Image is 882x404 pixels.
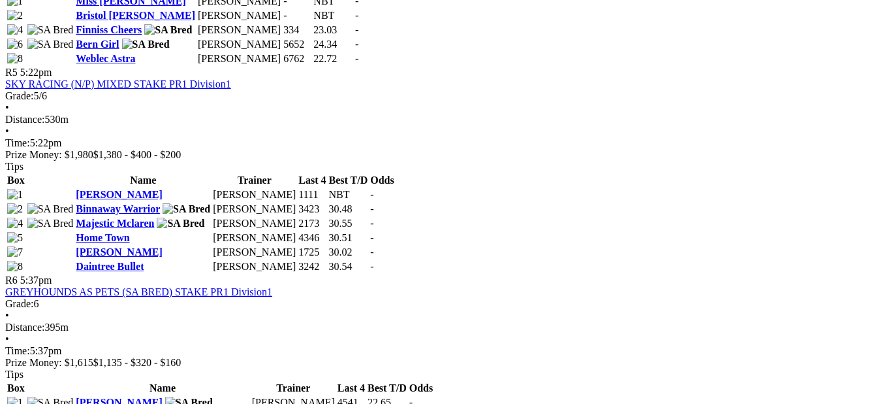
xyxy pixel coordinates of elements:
span: Distance: [5,322,44,333]
span: $1,380 - $400 - $200 [93,149,181,160]
td: [PERSON_NAME] [212,217,296,230]
th: Trainer [251,382,336,395]
th: Name [75,174,211,187]
img: SA Bred [122,39,170,50]
span: • [5,333,9,345]
a: Majestic Mclaren [76,218,154,229]
span: - [355,24,358,35]
th: Trainer [212,174,296,187]
img: 8 [7,261,23,273]
img: SA Bred [27,24,74,36]
a: [PERSON_NAME] [76,246,162,258]
a: Finniss Cheers [76,24,142,35]
div: 5/6 [5,90,877,102]
td: [PERSON_NAME] [212,188,296,201]
span: Box [7,382,25,394]
td: [PERSON_NAME] [197,52,281,65]
td: [PERSON_NAME] [197,24,281,37]
th: Odds [370,174,394,187]
span: - [370,232,373,243]
td: - [283,9,311,22]
th: Name [75,382,249,395]
img: 8 [7,53,23,65]
div: Prize Money: $1,615 [5,357,877,369]
td: 1111 [298,188,326,201]
div: Prize Money: $1,980 [5,149,877,161]
span: R6 [5,275,18,286]
img: 2 [7,10,23,22]
span: 5:37pm [20,275,52,286]
img: 1 [7,189,23,201]
a: Bern Girl [76,39,119,50]
img: SA Bred [27,218,74,229]
img: 4 [7,24,23,36]
span: R5 [5,67,18,78]
span: Time: [5,345,30,356]
th: Best T/D [367,382,407,395]
th: Odds [409,382,433,395]
img: SA Bred [157,218,204,229]
td: 30.48 [328,203,369,216]
a: Bristol [PERSON_NAME] [76,10,195,21]
img: 6 [7,39,23,50]
td: 4346 [298,231,326,244]
td: NBT [328,188,369,201]
span: - [370,203,373,214]
a: Home Town [76,232,129,243]
td: 30.54 [328,260,369,273]
span: Time: [5,137,30,148]
img: 5 [7,232,23,244]
span: Distance: [5,114,44,125]
td: [PERSON_NAME] [212,203,296,216]
td: 1725 [298,246,326,259]
td: 30.02 [328,246,369,259]
img: 2 [7,203,23,215]
a: Binnaway Warrior [76,203,160,214]
div: 5:37pm [5,345,877,357]
td: 24.34 [313,38,353,51]
td: 3423 [298,203,326,216]
img: 7 [7,246,23,258]
span: - [370,218,373,229]
th: Last 4 [337,382,366,395]
img: SA Bred [163,203,210,215]
span: • [5,126,9,137]
div: 6 [5,298,877,310]
span: Tips [5,369,24,380]
td: 30.55 [328,217,369,230]
td: 3242 [298,260,326,273]
span: Box [7,175,25,186]
td: [PERSON_NAME] [212,246,296,259]
td: 22.72 [313,52,353,65]
img: 4 [7,218,23,229]
span: - [355,39,358,50]
td: [PERSON_NAME] [197,38,281,51]
td: 23.03 [313,24,353,37]
td: 6762 [283,52,311,65]
td: [PERSON_NAME] [197,9,281,22]
span: • [5,102,9,113]
img: SA Bred [144,24,192,36]
span: - [355,10,358,21]
div: 5:22pm [5,137,877,149]
div: 395m [5,322,877,333]
td: 2173 [298,217,326,230]
th: Best T/D [328,174,369,187]
span: Grade: [5,298,34,309]
a: GREYHOUNDS AS PETS (SA BRED) STAKE PR1 Division1 [5,286,272,297]
th: Last 4 [298,174,326,187]
td: [PERSON_NAME] [212,231,296,244]
td: NBT [313,9,353,22]
span: • [5,310,9,321]
a: Daintree Bullet [76,261,144,272]
td: 334 [283,24,311,37]
a: [PERSON_NAME] [76,189,162,200]
span: - [370,261,373,272]
a: SKY RACING (N/P) MIXED STAKE PR1 Division1 [5,78,231,90]
span: - [370,246,373,258]
div: 530m [5,114,877,126]
a: Weblec Astra [76,53,135,64]
img: SA Bred [27,39,74,50]
span: Grade: [5,90,34,101]
span: $1,135 - $320 - $160 [93,357,181,368]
